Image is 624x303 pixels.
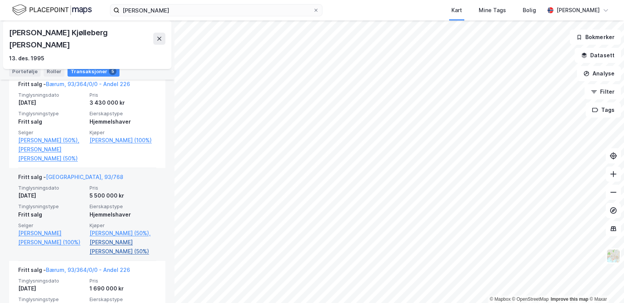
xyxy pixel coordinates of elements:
div: [DATE] [18,191,85,200]
div: Fritt salg [18,117,85,126]
div: Fritt salg - [18,80,130,92]
a: [PERSON_NAME] (100%) [90,136,156,145]
div: Bolig [523,6,536,15]
span: Pris [90,278,156,284]
div: Fritt salg - [18,265,130,278]
input: Søk på adresse, matrikkel, gårdeiere, leietakere eller personer [119,5,313,16]
div: Hjemmelshaver [90,210,156,219]
div: Hjemmelshaver [90,117,156,126]
span: Tinglysningstype [18,296,85,303]
div: Fritt salg - [18,173,123,185]
span: Eierskapstype [90,296,156,303]
a: Bærum, 93/364/0/0 - Andel 226 [46,81,130,87]
span: Selger [18,222,85,229]
div: [PERSON_NAME] [556,6,600,15]
a: Bærum, 93/364/0/0 - Andel 226 [46,267,130,273]
a: [PERSON_NAME] (50%), [18,136,85,145]
div: [DATE] [18,284,85,293]
img: Z [606,249,621,263]
a: Improve this map [551,297,588,302]
span: Tinglysningsdato [18,92,85,98]
div: [PERSON_NAME] Kjølleberg [PERSON_NAME] [9,27,153,51]
a: [PERSON_NAME] [PERSON_NAME] (100%) [18,229,85,247]
div: Portefølje [9,66,41,77]
span: Tinglysningstype [18,203,85,210]
span: Selger [18,129,85,136]
button: Tags [586,102,621,118]
div: Kart [451,6,462,15]
div: 13. des. 1995 [9,54,44,63]
span: Kjøper [90,129,156,136]
div: 1 690 000 kr [90,284,156,293]
span: Kjøper [90,222,156,229]
a: [PERSON_NAME] (50%), [90,229,156,238]
span: Tinglysningsdato [18,278,85,284]
button: Bokmerker [570,30,621,45]
span: Eierskapstype [90,110,156,117]
a: [PERSON_NAME] [PERSON_NAME] (50%) [90,238,156,256]
button: Datasett [575,48,621,63]
a: [GEOGRAPHIC_DATA], 93/768 [46,174,123,180]
div: Transaksjoner [68,66,119,77]
button: Analyse [577,66,621,81]
div: Roller [44,66,64,77]
div: 3 430 000 kr [90,98,156,107]
span: Pris [90,185,156,191]
iframe: Chat Widget [586,267,624,303]
span: Eierskapstype [90,203,156,210]
div: 5 [109,68,116,75]
span: Tinglysningsdato [18,185,85,191]
a: OpenStreetMap [512,297,549,302]
span: Pris [90,92,156,98]
a: [PERSON_NAME] [PERSON_NAME] (50%) [18,145,85,163]
a: Mapbox [490,297,511,302]
div: Mine Tags [479,6,506,15]
div: [DATE] [18,98,85,107]
img: logo.f888ab2527a4732fd821a326f86c7f29.svg [12,3,92,17]
div: Fritt salg [18,210,85,219]
div: 5 500 000 kr [90,191,156,200]
button: Filter [585,84,621,99]
span: Tinglysningstype [18,110,85,117]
